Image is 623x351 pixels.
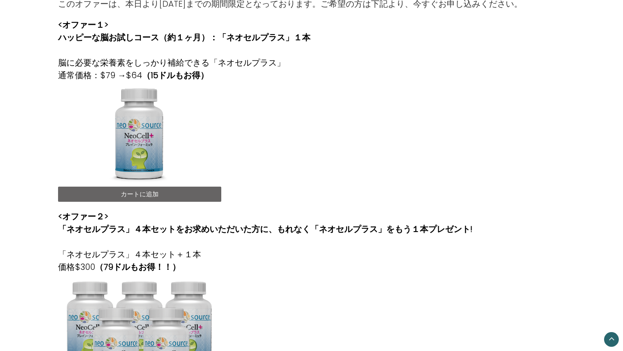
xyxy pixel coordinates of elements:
[95,261,180,273] strong: （79ドルもお得！！）
[142,69,209,81] strong: （15ドルもお得）
[58,248,472,261] p: 「ネオセルプラス」４本セット＋１本
[58,261,472,273] p: 価格$300
[58,187,221,202] a: カートに追加
[58,56,310,69] p: 脳に必要な栄養素をしっかり補給できる「ネオセルプラス」
[58,32,310,43] strong: ハッピーな脳お試しコース（約１ヶ月）：「ネオセルプラス」１本
[58,223,472,235] strong: 「ネオセルプラス」４本セットをお求めいただいた方に、もれなく「ネオセルプラス」をもう１本プレゼント!
[58,69,310,82] p: 通常価格：$79 →$64
[58,19,109,31] strong: <オファー１>
[58,211,109,222] strong: <オファー２>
